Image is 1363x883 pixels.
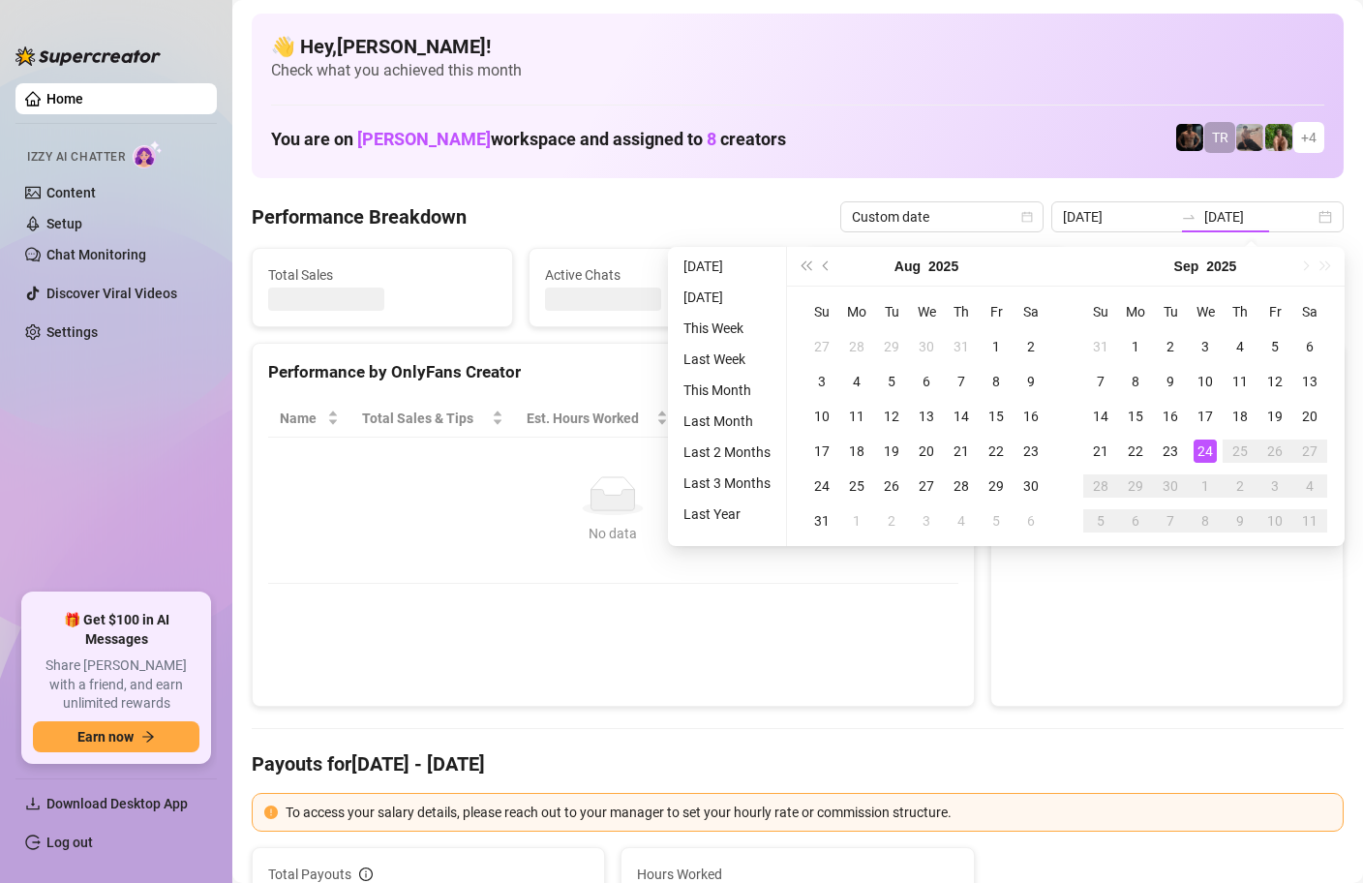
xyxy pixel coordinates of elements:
[362,408,487,429] span: Total Sales & Tips
[1204,206,1315,228] input: End date
[359,868,373,881] span: info-circle
[252,203,467,230] h4: Performance Breakdown
[286,802,1331,823] div: To access your salary details, please reach out to your manager to set your hourly rate or commis...
[271,129,786,150] h1: You are on workspace and assigned to creators
[527,408,653,429] div: Est. Hours Worked
[1236,124,1263,151] img: LC
[46,286,177,301] a: Discover Viral Videos
[545,264,773,286] span: Active Chats
[1063,206,1173,228] input: Start date
[350,400,514,438] th: Total Sales & Tips
[33,656,199,714] span: Share [PERSON_NAME] with a friend, and earn unlimited rewards
[268,400,350,438] th: Name
[1176,124,1203,151] img: Trent
[1301,127,1317,148] span: + 4
[27,148,125,167] span: Izzy AI Chatter
[15,46,161,66] img: logo-BBDzfeDw.svg
[804,400,958,438] th: Chat Conversion
[141,730,155,744] span: arrow-right
[680,400,804,438] th: Sales / Hour
[46,216,82,231] a: Setup
[33,611,199,649] span: 🎁 Get $100 in AI Messages
[25,796,41,811] span: download
[46,835,93,850] a: Log out
[46,185,96,200] a: Content
[33,721,199,752] button: Earn nowarrow-right
[852,202,1032,231] span: Custom date
[822,264,1050,286] span: Messages Sent
[816,408,931,429] span: Chat Conversion
[1007,359,1327,385] div: Sales by OnlyFans Creator
[264,806,278,819] span: exclamation-circle
[357,129,491,149] span: [PERSON_NAME]
[268,359,958,385] div: Performance by OnlyFans Creator
[280,408,323,429] span: Name
[46,324,98,340] a: Settings
[1021,211,1033,223] span: calendar
[1212,127,1228,148] span: TR
[1181,209,1196,225] span: to
[691,408,777,429] span: Sales / Hour
[133,140,163,168] img: AI Chatter
[707,129,716,149] span: 8
[1181,209,1196,225] span: swap-right
[268,264,497,286] span: Total Sales
[46,796,188,811] span: Download Desktop App
[46,247,146,262] a: Chat Monitoring
[271,60,1324,81] span: Check what you achieved this month
[252,750,1344,777] h4: Payouts for [DATE] - [DATE]
[77,729,134,745] span: Earn now
[288,523,939,544] div: No data
[1265,124,1292,151] img: Nathaniel
[271,33,1324,60] h4: 👋 Hey, [PERSON_NAME] !
[46,91,83,107] a: Home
